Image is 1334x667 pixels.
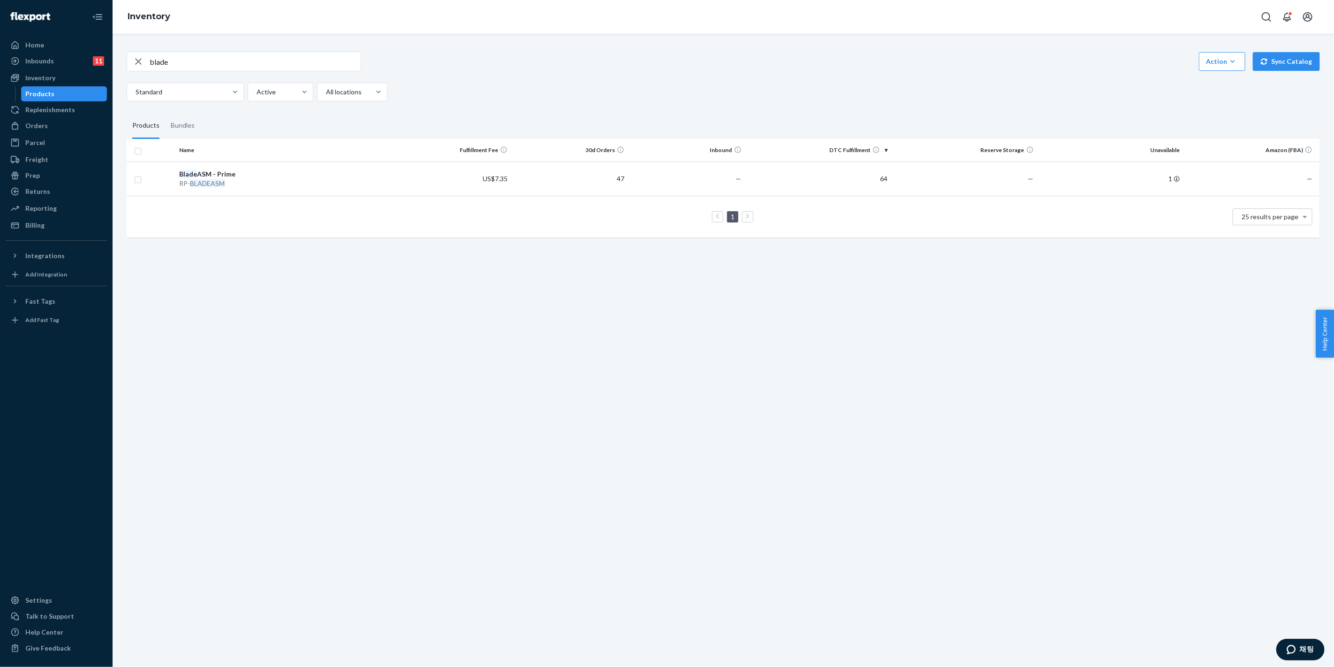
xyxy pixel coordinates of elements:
td: 1 [1038,161,1184,196]
div: Action [1206,57,1238,66]
a: Freight [6,152,107,167]
button: Open Search Box [1257,8,1276,26]
div: Fast Tags [25,297,55,306]
div: Returns [25,187,50,196]
img: Flexport logo [10,12,50,22]
a: Page 1 is your current page [729,213,736,221]
a: Parcel [6,135,107,150]
td: 47 [511,161,628,196]
div: Billing [25,221,45,230]
th: Reserve Storage [891,139,1038,161]
a: Replenishments [6,102,107,117]
th: DTC Fulfillment [745,139,892,161]
div: RP- [179,179,391,188]
div: Help Center [25,628,63,637]
input: Standard [135,87,136,97]
span: 25 results per page [1242,213,1299,221]
input: Search inventory by name or sku [150,52,361,71]
th: Fulfillment Fee [394,139,511,161]
ol: breadcrumbs [120,3,178,31]
div: Add Fast Tag [25,316,59,324]
button: Help Center [1316,310,1334,358]
a: Billing [6,218,107,233]
button: Action [1199,52,1245,71]
a: Add Integration [6,267,107,282]
a: Reporting [6,201,107,216]
div: Prep [25,171,40,180]
a: Inbounds11 [6,54,107,69]
a: Settings [6,593,107,608]
span: — [1028,175,1034,183]
input: All locations [325,87,326,97]
button: Open account menu [1298,8,1317,26]
div: Give Feedback [25,644,71,653]
button: Talk to Support [6,609,107,624]
a: Returns [6,184,107,199]
iframe: 상담사 중 한 명과 채팅할 수 있는 위젯을 엽니다. [1276,639,1325,662]
th: Inbound [628,139,745,161]
input: Active [256,87,257,97]
th: 30d Orders [511,139,628,161]
a: Prep [6,168,107,183]
div: Parcel [25,138,45,147]
a: Add Fast Tag [6,313,107,328]
a: Products [21,86,107,101]
div: Replenishments [25,105,75,115]
td: 64 [745,161,892,196]
div: Settings [25,596,52,605]
div: Bundles [171,113,195,139]
a: Inventory [6,70,107,85]
a: Orders [6,118,107,133]
div: Add Integration [25,270,67,278]
div: Freight [25,155,48,164]
div: Integrations [25,251,65,261]
button: Open notifications [1278,8,1296,26]
span: — [1307,175,1312,183]
th: Unavailable [1038,139,1184,161]
button: Integrations [6,248,107,263]
span: — [736,175,742,183]
div: Products [132,113,159,139]
button: Close Navigation [88,8,107,26]
div: ASM - Prime [179,169,391,179]
em: Blade [179,170,197,178]
div: Orders [25,121,48,130]
a: Help Center [6,625,107,640]
div: 11 [93,56,104,66]
div: Home [25,40,44,50]
div: Talk to Support [25,612,74,621]
span: US$7.35 [483,175,508,183]
div: Inbounds [25,56,54,66]
button: Give Feedback [6,641,107,656]
em: BLADEASM [190,179,225,187]
th: Name [175,139,394,161]
div: Reporting [25,204,57,213]
button: Sync Catalog [1253,52,1320,71]
a: Home [6,38,107,53]
div: Inventory [25,73,55,83]
div: Products [26,89,55,99]
button: Fast Tags [6,294,107,309]
a: Inventory [128,11,170,22]
th: Amazon (FBA) [1183,139,1320,161]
